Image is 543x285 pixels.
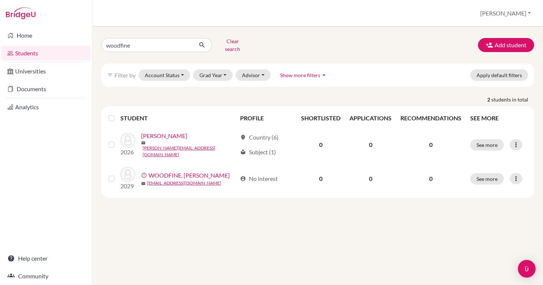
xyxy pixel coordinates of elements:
[141,131,187,140] a: [PERSON_NAME]
[143,145,236,158] a: [PERSON_NAME][EMAIL_ADDRESS][DOMAIN_NAME]
[240,148,276,157] div: Subject (1)
[1,100,90,114] a: Analytics
[148,171,230,180] a: WOODFINE, [PERSON_NAME]
[396,109,466,127] th: RECOMMENDATIONS
[274,69,334,81] button: Show more filtersarrow_drop_up
[345,162,396,195] td: 0
[6,7,35,19] img: Bridge-U
[1,251,90,266] a: Help center
[115,72,136,79] span: Filter by
[491,96,534,103] span: students in total
[120,148,135,157] p: 2026
[470,69,528,81] button: Apply default filters
[212,35,253,55] button: Clear search
[120,182,135,190] p: 2029
[280,72,320,78] span: Show more filters
[240,134,246,140] span: location_on
[487,96,491,103] strong: 2
[120,109,235,127] th: STUDENT
[240,133,279,142] div: Country (6)
[240,149,246,155] span: local_library
[477,6,534,20] button: [PERSON_NAME]
[345,109,396,127] th: APPLICATIONS
[470,173,504,185] button: See more
[141,172,148,178] span: error_outline
[240,174,278,183] div: No interest
[236,109,297,127] th: PROFILE
[1,46,90,61] a: Students
[297,109,345,127] th: SHORTLISTED
[193,69,233,81] button: Grad Year
[101,38,193,52] input: Find student by name...
[466,109,531,127] th: SEE MORE
[1,28,90,43] a: Home
[107,72,113,78] i: filter_list
[320,71,328,79] i: arrow_drop_up
[400,174,461,183] p: 0
[120,133,135,148] img: WOODFINE, James David
[141,181,146,186] span: mail
[1,82,90,96] a: Documents
[139,69,190,81] button: Account Status
[120,167,135,182] img: WOODFINE, Oliver Jonathan
[345,127,396,162] td: 0
[240,176,246,182] span: account_circle
[141,141,146,145] span: mail
[1,64,90,79] a: Universities
[236,69,271,81] button: Advisor
[1,269,90,284] a: Community
[518,260,536,278] div: Open Intercom Messenger
[478,38,534,52] button: Add student
[147,180,221,186] a: [EMAIL_ADDRESS][DOMAIN_NAME]
[400,140,461,149] p: 0
[297,127,345,162] td: 0
[470,139,504,151] button: See more
[297,162,345,195] td: 0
